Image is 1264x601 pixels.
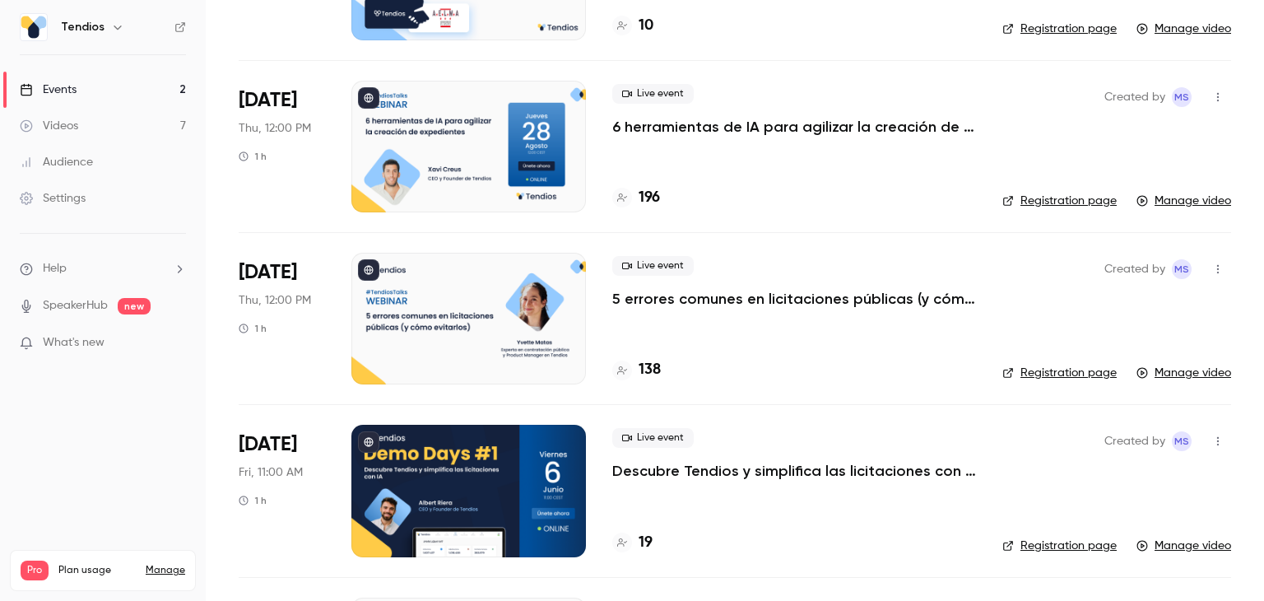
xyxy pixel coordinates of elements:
a: SpeakerHub [43,297,108,314]
span: What's new [43,334,105,352]
h4: 10 [639,15,653,37]
span: Pro [21,561,49,580]
span: Live event [612,428,694,448]
a: 138 [612,359,661,381]
a: Manage video [1136,193,1231,209]
a: Manage video [1136,365,1231,381]
span: [DATE] [239,87,297,114]
a: Registration page [1002,538,1117,554]
h4: 19 [639,532,653,554]
div: 1 h [239,322,267,335]
li: help-dropdown-opener [20,260,186,277]
span: Created by [1104,259,1165,279]
span: [DATE] [239,259,297,286]
span: Maria Serra [1172,87,1192,107]
span: Fri, 11:00 AM [239,464,303,481]
div: Audience [20,154,93,170]
span: new [118,298,151,314]
h4: 138 [639,359,661,381]
a: 196 [612,187,660,209]
div: Videos [20,118,78,134]
h4: 196 [639,187,660,209]
span: [DATE] [239,431,297,458]
span: Thu, 12:00 PM [239,120,311,137]
div: Jun 26 Thu, 12:00 PM (Europe/Madrid) [239,253,325,384]
div: 1 h [239,494,267,507]
a: Manage [146,564,185,577]
a: 5 errores comunes en licitaciones públicas (y cómo evitarlos) [612,289,976,309]
a: 19 [612,532,653,554]
div: Jun 6 Fri, 11:00 AM (Europe/Madrid) [239,425,325,557]
a: Manage video [1136,21,1231,37]
span: Created by [1104,87,1165,107]
span: Created by [1104,431,1165,451]
span: Maria Serra [1172,259,1192,279]
iframe: Noticeable Trigger [166,336,186,351]
a: Registration page [1002,193,1117,209]
div: Aug 28 Thu, 12:00 PM (Europe/Madrid) [239,81,325,212]
span: MS [1174,431,1189,451]
div: 1 h [239,150,267,163]
h6: Tendios [61,19,105,35]
img: Tendios [21,14,47,40]
span: Live event [612,84,694,104]
span: Help [43,260,67,277]
a: Registration page [1002,365,1117,381]
a: 10 [612,15,653,37]
span: Thu, 12:00 PM [239,292,311,309]
a: Descubre Tendios y simplifica las licitaciones con IA [612,461,976,481]
span: Live event [612,256,694,276]
div: Settings [20,190,86,207]
span: MS [1174,259,1189,279]
span: MS [1174,87,1189,107]
a: Registration page [1002,21,1117,37]
a: 6 herramientas de IA para agilizar la creación de expedientes [612,117,976,137]
div: Events [20,82,77,98]
a: Manage video [1136,538,1231,554]
span: Plan usage [58,564,136,577]
span: Maria Serra [1172,431,1192,451]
